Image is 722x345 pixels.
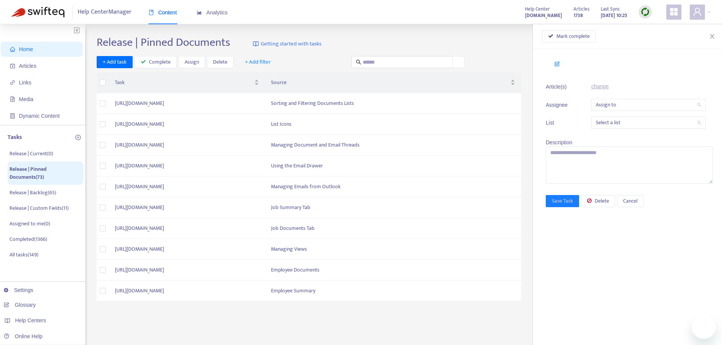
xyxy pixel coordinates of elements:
[10,97,15,102] span: file-image
[109,176,265,197] td: [URL][DOMAIN_NAME]
[546,83,572,91] span: Article(s)
[4,287,33,293] a: Settings
[8,133,22,142] p: Tasks
[109,197,265,218] td: [URL][DOMAIN_NAME]
[75,135,81,140] span: plus-circle
[641,7,650,17] img: sync.dc5367851b00ba804db3.png
[207,56,233,68] button: Delete
[197,9,228,16] span: Analytics
[546,139,572,145] span: Description
[19,80,31,86] span: Links
[709,33,715,39] span: close
[11,7,64,17] img: Swifteq
[595,197,609,205] span: Delete
[525,5,550,13] span: Help Center
[265,197,521,218] td: Job Summary Tab
[9,150,53,158] p: Release | Current ( 0 )
[109,281,265,301] td: [URL][DOMAIN_NAME]
[546,195,579,207] button: Save Task
[525,11,562,20] a: [DOMAIN_NAME]
[10,63,15,69] span: account-book
[149,9,177,16] span: Content
[556,32,590,41] span: Mark complete
[4,333,42,339] a: Online Help
[149,10,154,15] span: book
[239,56,277,68] button: + Add filter
[109,260,265,281] td: [URL][DOMAIN_NAME]
[265,156,521,176] td: Using the Email Drawer
[103,58,127,66] span: + Add task
[109,72,265,93] th: Task
[213,58,227,66] span: Delete
[707,33,717,40] button: Close
[9,204,69,212] p: Release | Custom Fields ( 11 )
[692,315,716,339] iframe: Button to launch messaging window
[179,56,205,68] button: Assign
[109,135,265,156] td: [URL][DOMAIN_NAME]
[271,78,509,87] span: Source
[265,135,521,156] td: Managing Document and Email Threads
[573,11,583,20] strong: 1738
[356,59,361,65] span: search
[245,58,271,67] span: + Add filter
[10,47,15,52] span: home
[78,5,132,19] span: Help Center Manager
[693,7,702,16] span: user
[9,189,56,197] p: Release | Backlog ( 65 )
[4,302,36,308] a: Glossary
[109,218,265,239] td: [URL][DOMAIN_NAME]
[97,36,230,49] h2: Release | Pinned Documents
[109,156,265,176] td: [URL][DOMAIN_NAME]
[185,58,199,66] span: Assign
[253,36,321,52] a: Getting started with tasks
[669,7,678,16] span: appstore
[265,114,521,135] td: List Icons
[109,93,265,114] td: [URL][DOMAIN_NAME]
[265,239,521,260] td: Managing Views
[19,63,36,69] span: Articles
[265,218,521,239] td: Job Documents Tab
[9,235,47,243] p: Completed ( 1366 )
[265,260,521,281] td: Employee Documents
[9,220,50,228] p: Assigned to me ( 0 )
[265,176,521,197] td: Managing Emails from Outlook
[109,239,265,260] td: [URL][DOMAIN_NAME]
[697,120,702,125] span: search
[261,40,321,48] span: Getting started with tasks
[601,11,627,20] strong: [DATE] 10:25
[623,197,637,205] span: Cancel
[581,195,615,207] button: Delete
[265,93,521,114] td: Sorting and Filtering Documents Lists
[19,113,60,119] span: Dynamic Content
[265,281,521,301] td: Employee Summary
[197,10,202,15] span: area-chart
[265,72,521,93] th: Source
[15,317,46,323] span: Help Centers
[542,30,596,42] button: Mark complete
[697,103,702,107] span: search
[573,5,589,13] span: Articles
[9,165,81,181] p: Release | Pinned Documents ( 73 )
[115,78,253,87] span: Task
[10,113,15,119] span: container
[135,56,177,68] button: Complete
[617,195,644,207] button: Cancel
[10,80,15,85] span: link
[253,41,259,47] img: image-link
[19,46,33,52] span: Home
[546,119,572,127] span: List
[601,5,620,13] span: Last Sync
[9,251,38,259] p: All tasks ( 149 )
[546,101,572,109] span: Assignee
[591,83,609,89] a: change
[109,114,265,135] td: [URL][DOMAIN_NAME]
[97,56,133,68] button: + Add task
[19,96,33,102] span: Media
[149,58,171,66] span: Complete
